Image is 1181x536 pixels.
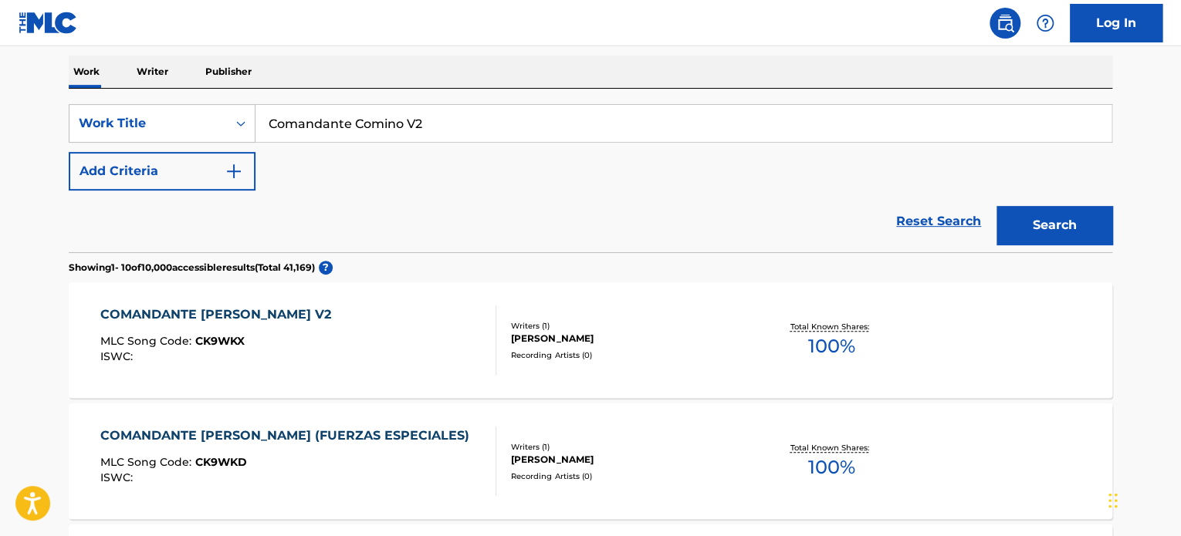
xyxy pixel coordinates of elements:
button: Search [997,206,1112,244]
img: search [996,14,1014,32]
a: Public Search [990,8,1020,39]
div: Writers ( 1 ) [511,320,744,332]
a: Log In [1070,4,1162,42]
div: Drag [1108,477,1118,524]
div: Work Title [79,114,218,133]
form: Search Form [69,104,1112,252]
iframe: Chat Widget [1104,462,1181,536]
span: CK9WKD [195,455,247,469]
a: COMANDANTE [PERSON_NAME] (FUERZAS ESPECIALES)MLC Song Code:CK9WKDISWC:Writers (1)[PERSON_NAME]Rec... [69,403,1112,519]
p: Writer [132,56,173,88]
img: help [1036,14,1054,32]
div: [PERSON_NAME] [511,332,744,346]
div: COMANDANTE [PERSON_NAME] V2 [100,305,339,324]
button: Add Criteria [69,152,255,190]
div: Recording Artists ( 0 ) [511,470,744,482]
div: Help [1030,8,1061,39]
span: MLC Song Code : [100,455,195,469]
a: COMANDANTE [PERSON_NAME] V2MLC Song Code:CK9WKXISWC:Writers (1)[PERSON_NAME]Recording Artists (0)... [69,282,1112,398]
p: Work [69,56,104,88]
div: COMANDANTE [PERSON_NAME] (FUERZAS ESPECIALES) [100,426,477,445]
span: 100 % [807,332,854,360]
span: CK9WKX [195,334,245,348]
img: MLC Logo [19,12,78,34]
p: Showing 1 - 10 of 10,000 accessible results (Total 41,169 ) [69,261,315,275]
div: [PERSON_NAME] [511,453,744,467]
img: 9d2ae6d4665cec9f34b9.svg [225,162,243,180]
div: Recording Artists ( 0 ) [511,349,744,361]
span: ISWC : [100,349,137,363]
p: Publisher [201,56,256,88]
span: ? [319,261,333,275]
p: Total Known Shares: [790,321,872,332]
a: Reset Search [888,204,989,238]
div: Writers ( 1 ) [511,441,744,453]
span: MLC Song Code : [100,334,195,348]
span: 100 % [807,453,854,481]
span: ISWC : [100,470,137,484]
p: Total Known Shares: [790,442,872,453]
